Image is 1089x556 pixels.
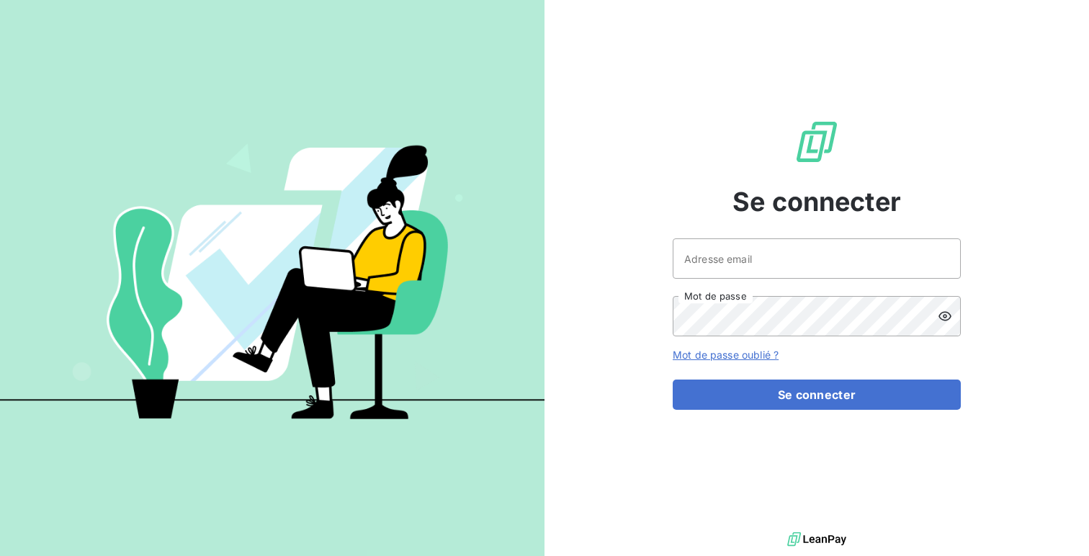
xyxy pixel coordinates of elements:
a: Mot de passe oublié ? [673,349,779,361]
img: Logo LeanPay [794,119,840,165]
img: logo [787,529,846,550]
input: placeholder [673,238,961,279]
span: Se connecter [732,182,901,221]
button: Se connecter [673,380,961,410]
